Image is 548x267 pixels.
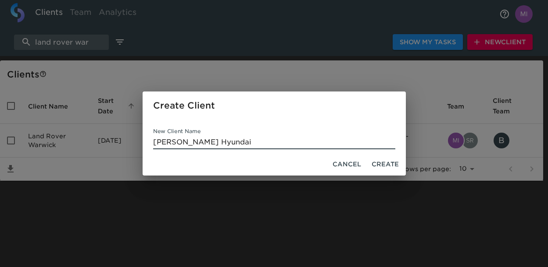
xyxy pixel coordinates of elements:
[368,156,402,172] button: Create
[372,159,399,170] span: Create
[329,156,365,172] button: Cancel
[153,98,395,112] h2: Create Client
[333,159,361,170] span: Cancel
[153,129,201,134] label: New Client Name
